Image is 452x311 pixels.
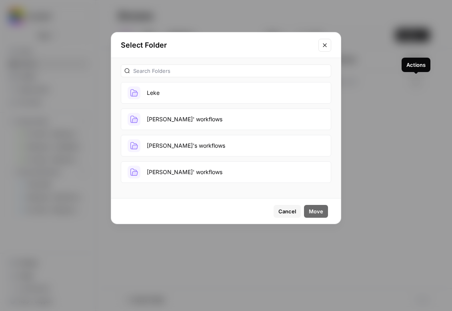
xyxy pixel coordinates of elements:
h2: Select Folder [121,40,314,51]
button: [PERSON_NAME]' workflows [121,161,331,183]
button: Cancel [274,205,301,218]
button: [PERSON_NAME]' workflows [121,108,331,130]
input: Search Folders [133,67,328,75]
button: Leke [121,82,331,104]
div: Actions [406,61,426,69]
button: [PERSON_NAME]'s workflows [121,135,331,157]
button: Close modal [318,39,331,52]
button: Move [304,205,328,218]
span: Move [309,207,323,215]
span: Cancel [278,207,296,215]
